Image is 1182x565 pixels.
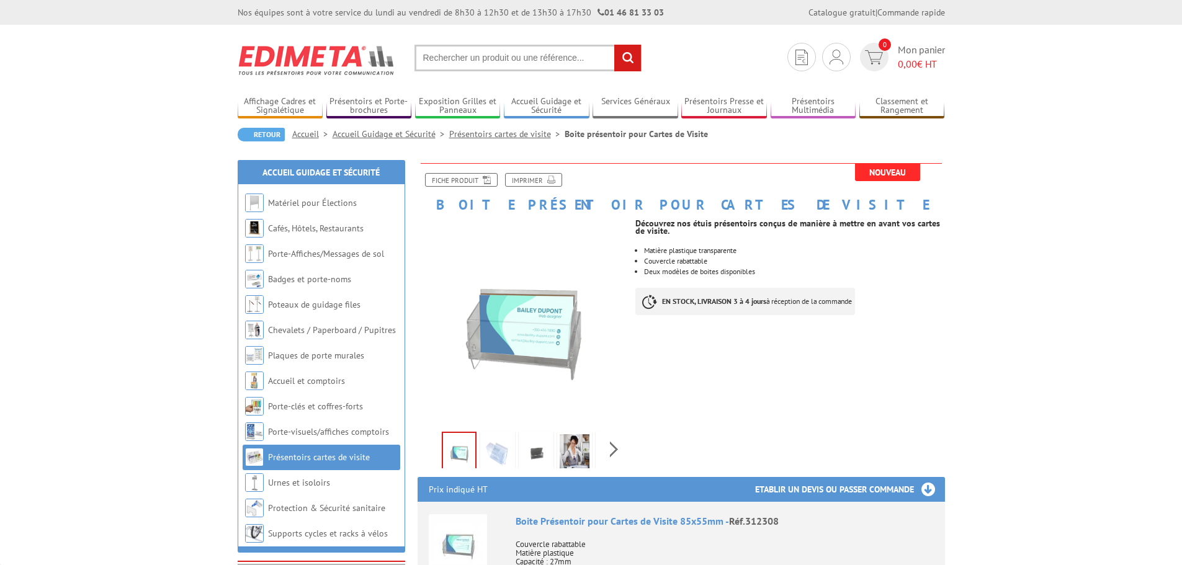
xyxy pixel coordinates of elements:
[644,257,944,265] li: Couvercle rabattable
[877,7,945,18] a: Commande rapide
[238,96,323,117] a: Affichage Cadres et Signalétique
[521,434,551,473] img: boite_presentoir_cartes_visite_85x55mm_de_dos_312308.jpg
[245,473,264,492] img: Urnes et isoloirs
[268,274,351,285] a: Badges et porte-noms
[808,6,945,19] div: |
[245,524,264,543] img: Supports cycles et racks à vélos
[898,57,945,71] span: € HT
[449,128,565,140] a: Présentoirs cartes de visite
[268,350,364,361] a: Plaques de porte murales
[505,173,562,187] a: Imprimer
[268,426,389,437] a: Porte-visuels/affiches comptoirs
[245,295,264,314] img: Poteaux de guidage files
[268,197,357,208] a: Matériel pour Élections
[443,433,475,471] img: boite-presentoir-cartes-visite-85x55mm-312308.jpg
[662,296,766,306] strong: EN STOCK, LIVRAISON 3 à 4 jours
[608,439,620,460] span: Next
[429,477,488,502] p: Prix indiqué HT
[333,128,449,140] a: Accueil Guidage et Sécurité
[644,268,944,275] li: Deux modèles de boites disponibles
[755,477,945,502] h3: Etablir un devis ou passer commande
[268,223,364,234] a: Cafés, Hôtels, Restaurants
[414,45,642,71] input: Rechercher un produit ou une référence...
[245,397,264,416] img: Porte-clés et coffres-forts
[268,477,330,488] a: Urnes et isoloirs
[898,58,917,70] span: 0,00
[245,346,264,365] img: Plaques de porte murales
[268,248,384,259] a: Porte-Affiches/Messages de sol
[268,324,396,336] a: Chevalets / Paperboard / Pupitres
[771,96,856,117] a: Présentoirs Multimédia
[635,218,940,236] strong: Découvrez nos étuis présentoirs conçus de manière à mettre en avant vos cartes de visite.
[245,448,264,466] img: Présentoirs cartes de visite
[865,50,883,65] img: devis rapide
[245,219,264,238] img: Cafés, Hôtels, Restaurants
[238,128,285,141] a: Retour
[560,434,589,473] img: boite_presentoir_cartes_visite_85x55mm_85x55mm_mise_en_scene_312308.jpg
[245,244,264,263] img: Porte-Affiches/Messages de sol
[614,45,641,71] input: rechercher
[855,164,920,181] span: Nouveau
[268,452,370,463] a: Présentoirs cartes de visite
[504,96,589,117] a: Accueil Guidage et Sécurité
[268,299,360,310] a: Poteaux de guidage files
[415,96,501,117] a: Exposition Grilles et Panneaux
[644,247,944,254] li: Matière plastique transparente
[795,50,808,65] img: devis rapide
[268,528,388,539] a: Supports cycles et racks à vélos
[681,96,767,117] a: Présentoirs Presse et Journaux
[593,96,678,117] a: Services Généraux
[635,288,855,315] p: à réception de la commande
[859,96,945,117] a: Classement et Rangement
[268,401,363,412] a: Porte-clés et coffres-forts
[245,194,264,212] img: Matériel pour Élections
[245,270,264,288] img: Badges et porte-noms
[326,96,412,117] a: Présentoirs et Porte-brochures
[898,43,945,71] span: Mon panier
[262,167,380,178] a: Accueil Guidage et Sécurité
[268,375,345,386] a: Accueil et comptoirs
[483,434,513,473] img: boite_presentoir_cartes_visite_85x55mm_ouverte_312308.jpg
[565,128,708,140] li: Boite présentoir pour Cartes de Visite
[245,499,264,517] img: Protection & Sécurité sanitaire
[268,502,385,514] a: Protection & Sécurité sanitaire
[598,7,664,18] strong: 01 46 81 33 03
[245,371,264,390] img: Accueil et comptoirs
[245,321,264,339] img: Chevalets / Paperboard / Pupitres
[516,514,934,528] div: Boite Présentoir pour Cartes de Visite 85x55mm -
[830,50,843,65] img: devis rapide
[879,38,891,51] span: 0
[238,6,664,19] div: Nos équipes sont à votre service du lundi au vendredi de 8h30 à 12h30 et de 13h30 à 17h30
[729,515,779,527] span: Réf.312308
[292,128,333,140] a: Accueil
[808,7,875,18] a: Catalogue gratuit
[425,173,498,187] a: Fiche produit
[418,218,627,427] img: boite-presentoir-cartes-visite-85x55mm-312308.jpg
[598,434,628,473] img: boite_presentoir_cartes_visite_85x55mm_85x55mm_de_profil_312308.jpg
[245,422,264,441] img: Porte-visuels/affiches comptoirs
[238,37,396,83] img: Edimeta
[857,43,945,71] a: devis rapide 0 Mon panier 0,00€ HT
